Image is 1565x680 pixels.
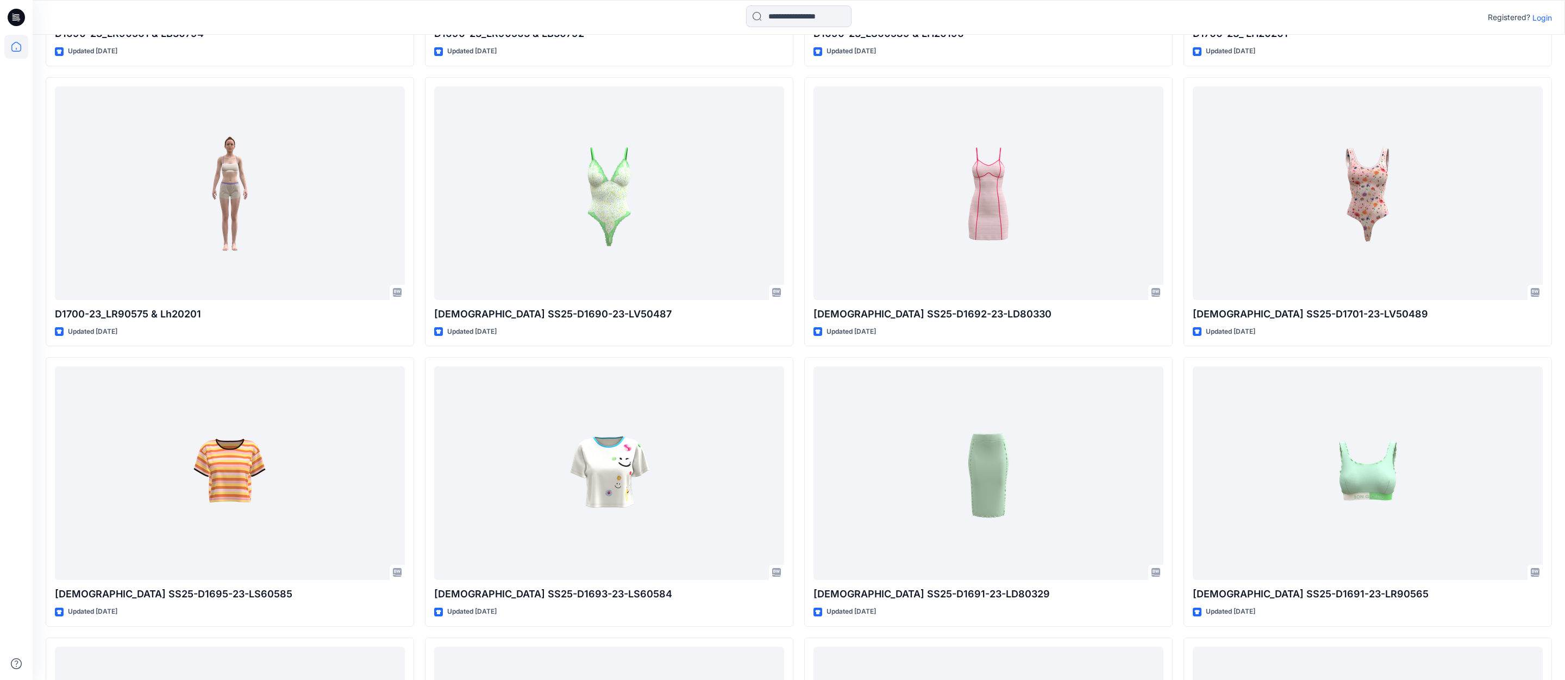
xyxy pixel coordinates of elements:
[55,366,405,580] a: Ladies SS25-D1695-23-LS60585
[813,307,1163,322] p: [DEMOGRAPHIC_DATA] SS25-D1692-23-LD80330
[1206,326,1255,338] p: Updated [DATE]
[1488,11,1530,24] p: Registered?
[447,46,497,57] p: Updated [DATE]
[434,366,784,580] a: Ladies SS25-D1693-23-LS60584
[1193,587,1543,602] p: [DEMOGRAPHIC_DATA] SS25-D1691-23-LR90565
[1193,366,1543,580] a: Ladies SS25-D1691-23-LR90565
[1206,46,1255,57] p: Updated [DATE]
[813,366,1163,580] a: Ladies SS25-D1691-23-LD80329
[827,46,876,57] p: Updated [DATE]
[68,46,117,57] p: Updated [DATE]
[447,606,497,617] p: Updated [DATE]
[55,307,405,322] p: D1700-23_LR90575 & Lh20201
[827,606,876,617] p: Updated [DATE]
[55,86,405,300] a: D1700-23_LR90575 & Lh20201
[1532,12,1552,23] p: Login
[434,86,784,300] a: Ladies SS25-D1690-23-LV50487
[1193,307,1543,322] p: [DEMOGRAPHIC_DATA] SS25-D1701-23-LV50489
[827,326,876,338] p: Updated [DATE]
[813,587,1163,602] p: [DEMOGRAPHIC_DATA] SS25-D1691-23-LD80329
[434,587,784,602] p: [DEMOGRAPHIC_DATA] SS25-D1693-23-LS60584
[1206,606,1255,617] p: Updated [DATE]
[434,307,784,322] p: [DEMOGRAPHIC_DATA] SS25-D1690-23-LV50487
[447,326,497,338] p: Updated [DATE]
[55,587,405,602] p: [DEMOGRAPHIC_DATA] SS25-D1695-23-LS60585
[68,606,117,617] p: Updated [DATE]
[1193,86,1543,300] a: Ladies SS25-D1701-23-LV50489
[813,86,1163,300] a: Ladies SS25-D1692-23-LD80330
[68,326,117,338] p: Updated [DATE]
